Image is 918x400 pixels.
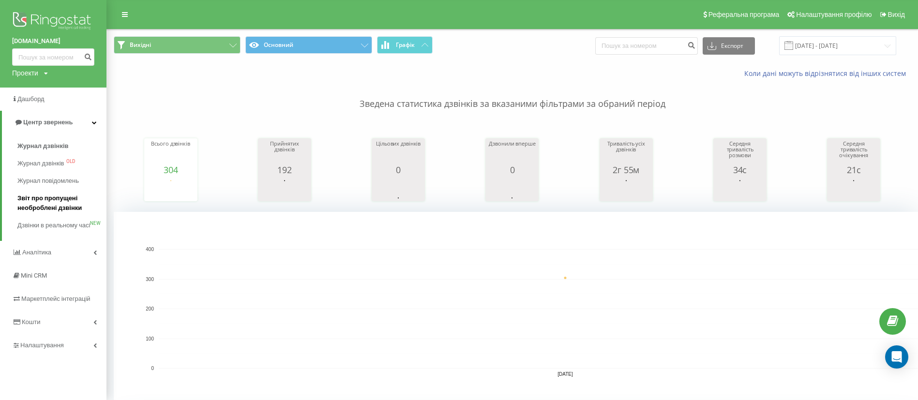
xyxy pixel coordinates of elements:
div: 0 [488,165,536,175]
svg: A chart. [829,175,878,204]
svg: A chart. [374,175,422,204]
span: Журнал дзвінків [17,159,64,168]
span: Вихідні [130,41,151,49]
div: 34с [716,165,764,175]
div: Дзвонили вперше [488,141,536,165]
svg: A chart. [147,175,195,204]
span: Налаштування [20,341,64,349]
div: Прийнятих дзвінків [260,141,309,165]
div: 304 [147,165,195,175]
text: [DATE] [557,371,573,377]
span: Кошти [22,318,40,326]
p: Зведена статистика дзвінків за вказаними фільтрами за обраний період [114,78,911,110]
text: 400 [146,247,154,252]
div: Середня тривалість очікування [829,141,878,165]
span: Налаштування профілю [796,11,872,18]
div: 192 [260,165,309,175]
img: Ringostat logo [12,10,94,34]
text: 300 [146,277,154,282]
a: Журнал дзвінківOLD [17,155,106,172]
text: 0 [151,366,154,371]
button: Графік [377,36,433,54]
svg: A chart. [716,175,764,204]
div: 21с [829,165,878,175]
div: Цільових дзвінків [374,141,422,165]
button: Основний [245,36,372,54]
span: Журнал дзвінків [17,141,69,151]
span: Журнал повідомлень [17,176,79,186]
div: Середня тривалість розмови [716,141,764,165]
a: Дзвінки в реальному часіNEW [17,217,106,234]
text: 200 [146,306,154,311]
span: Реферальна програма [708,11,780,18]
span: Маркетплейс інтеграцій [21,295,90,302]
a: Журнал дзвінків [17,137,106,155]
span: Аналiтика [22,249,51,256]
span: Вихід [888,11,905,18]
a: Коли дані можуть відрізнятися вiд інших систем [744,69,911,78]
span: Дзвінки в реальному часі [17,221,90,230]
span: Графік [396,42,415,48]
span: Mini CRM [21,272,47,279]
svg: A chart. [488,175,536,204]
text: 100 [146,336,154,341]
a: Звіт про пропущені необроблені дзвінки [17,190,106,217]
svg: A chart. [260,175,309,204]
button: Експорт [703,37,755,55]
input: Пошук за номером [595,37,698,55]
span: Звіт про пропущені необроблені дзвінки [17,193,102,213]
div: 0 [374,165,422,175]
div: Всього дзвінків [147,141,195,165]
input: Пошук за номером [12,48,94,66]
div: Проекти [12,68,38,78]
span: Дашборд [17,95,45,103]
a: Журнал повідомлень [17,172,106,190]
a: Центр звернень [2,111,106,134]
span: Центр звернень [23,119,73,126]
a: [DOMAIN_NAME] [12,36,94,46]
div: 2г 55м [602,165,650,175]
div: Open Intercom Messenger [885,345,908,369]
svg: A chart. [602,175,650,204]
div: Тривалість усіх дзвінків [602,141,650,165]
button: Вихідні [114,36,241,54]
